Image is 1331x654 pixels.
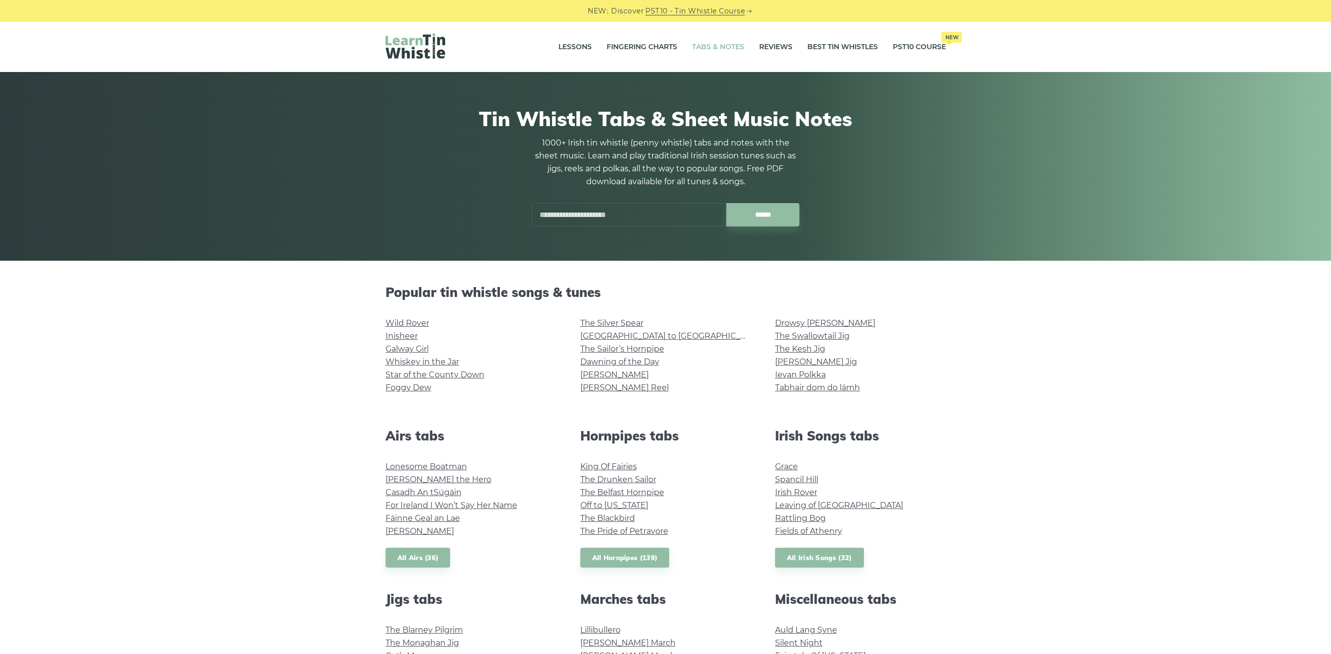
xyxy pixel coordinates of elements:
[386,428,556,443] h2: Airs tabs
[386,488,462,497] a: Casadh An tSúgáin
[386,548,451,568] a: All Airs (36)
[775,513,826,523] a: Rattling Bog
[775,357,857,366] a: [PERSON_NAME] Jig
[775,638,823,648] a: Silent Night
[941,32,962,43] span: New
[580,638,676,648] a: [PERSON_NAME] March
[759,35,792,60] a: Reviews
[386,107,946,131] h1: Tin Whistle Tabs & Sheet Music Notes
[692,35,744,60] a: Tabs & Notes
[386,625,463,635] a: The Blarney Pilgrim
[386,331,418,341] a: Inisheer
[775,428,946,443] h2: Irish Songs tabs
[775,383,860,392] a: Tabhair dom do lámh
[580,344,664,354] a: The Sailor’s Hornpipe
[386,513,460,523] a: Fáinne Geal an Lae
[580,462,637,471] a: King Of Fairies
[580,591,751,607] h2: Marches tabs
[775,331,850,341] a: The Swallowtail Jig
[386,357,459,366] a: Whiskey in the Jar
[775,501,903,510] a: Leaving of [GEOGRAPHIC_DATA]
[386,344,429,354] a: Galway Girl
[386,462,467,471] a: Lonesome Boatman
[532,137,800,188] p: 1000+ Irish tin whistle (penny whistle) tabs and notes with the sheet music. Learn and play tradi...
[580,318,643,328] a: The Silver Spear
[386,370,484,379] a: Star of the County Down
[558,35,592,60] a: Lessons
[775,344,825,354] a: The Kesh Jig
[775,625,837,635] a: Auld Lang Syne
[893,35,946,60] a: PST10 CourseNew
[580,357,659,366] a: Dawning of the Day
[580,370,649,379] a: [PERSON_NAME]
[775,526,842,536] a: Fields of Athenry
[386,383,431,392] a: Foggy Dew
[775,548,864,568] a: All Irish Songs (32)
[775,475,818,484] a: Spancil Hill
[386,501,517,510] a: For Ireland I Won’t Say Her Name
[386,591,556,607] h2: Jigs tabs
[580,501,648,510] a: Off to [US_STATE]
[580,383,669,392] a: [PERSON_NAME] Reel
[580,428,751,443] h2: Hornpipes tabs
[386,475,491,484] a: [PERSON_NAME] the Hero
[775,370,826,379] a: Ievan Polkka
[386,33,445,59] img: LearnTinWhistle.com
[580,331,764,341] a: [GEOGRAPHIC_DATA] to [GEOGRAPHIC_DATA]
[580,475,656,484] a: The Drunken Sailor
[775,591,946,607] h2: Miscellaneous tabs
[807,35,878,60] a: Best Tin Whistles
[607,35,677,60] a: Fingering Charts
[580,526,668,536] a: The Pride of Petravore
[386,318,429,328] a: Wild Rover
[386,285,946,300] h2: Popular tin whistle songs & tunes
[386,526,454,536] a: [PERSON_NAME]
[580,488,664,497] a: The Belfast Hornpipe
[580,625,621,635] a: Lillibullero
[775,488,817,497] a: Irish Rover
[775,318,875,328] a: Drowsy [PERSON_NAME]
[580,548,670,568] a: All Hornpipes (139)
[580,513,635,523] a: The Blackbird
[386,638,459,648] a: The Monaghan Jig
[775,462,798,471] a: Grace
